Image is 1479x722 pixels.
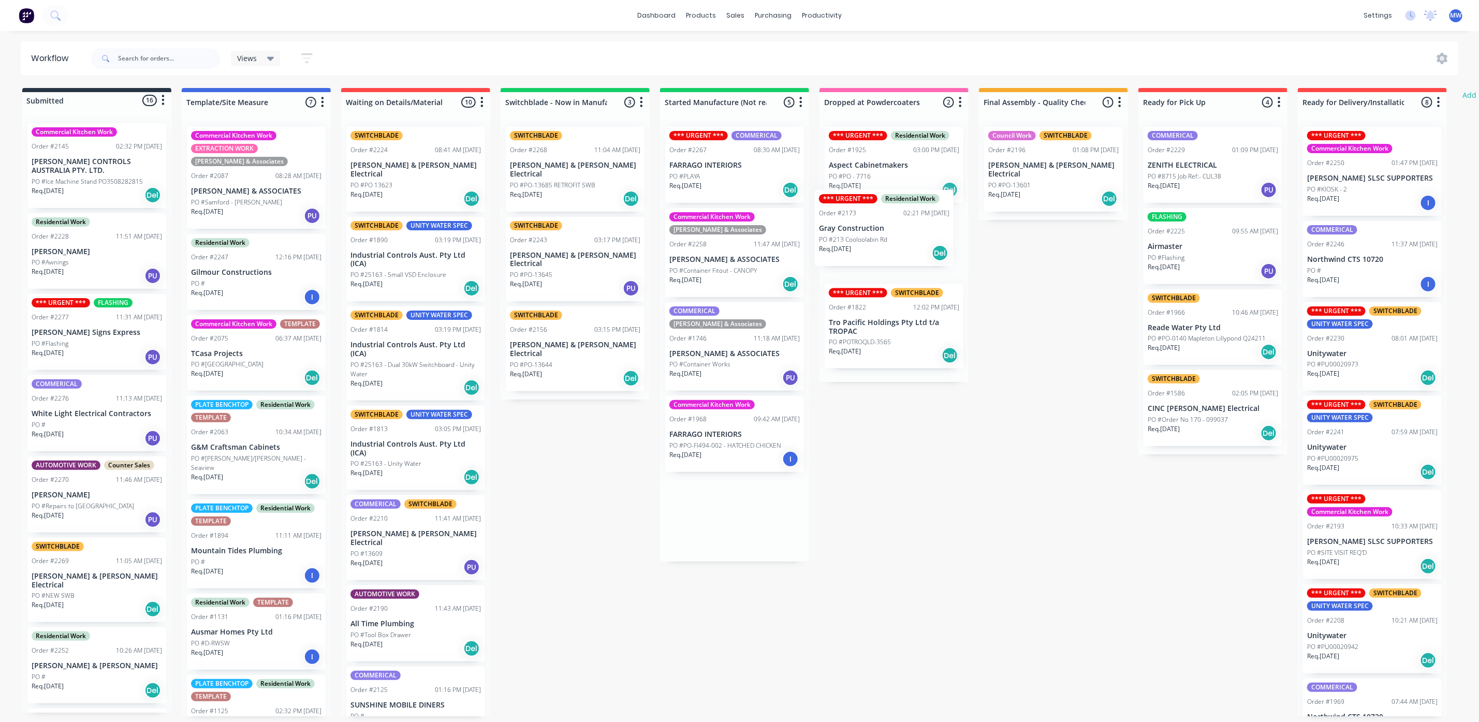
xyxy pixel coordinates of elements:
span: Views [237,53,257,64]
input: Enter column name… [505,97,607,108]
input: Enter column name… [1302,97,1404,108]
span: 16 [142,95,157,106]
span: 1 [1103,97,1114,108]
input: Enter column name… [1143,97,1245,108]
div: Submitted [24,95,64,106]
input: Enter column name… [824,97,926,108]
a: dashboard [632,8,681,23]
img: Factory [19,8,34,23]
input: Search for orders... [118,48,221,69]
div: settings [1358,8,1397,23]
span: 3 [624,97,635,108]
span: 7 [305,97,316,108]
span: 8 [1422,97,1432,108]
div: sales [721,8,750,23]
span: MW [1451,11,1462,20]
span: 2 [943,97,954,108]
input: Enter column name… [346,97,448,108]
span: 4 [1262,97,1273,108]
span: 5 [784,97,795,108]
div: products [681,8,721,23]
input: Enter column name… [984,97,1086,108]
div: purchasing [750,8,797,23]
input: Enter column name… [665,97,767,108]
input: Enter column name… [186,97,288,108]
div: Workflow [31,52,74,65]
span: 10 [461,97,476,108]
div: productivity [797,8,847,23]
